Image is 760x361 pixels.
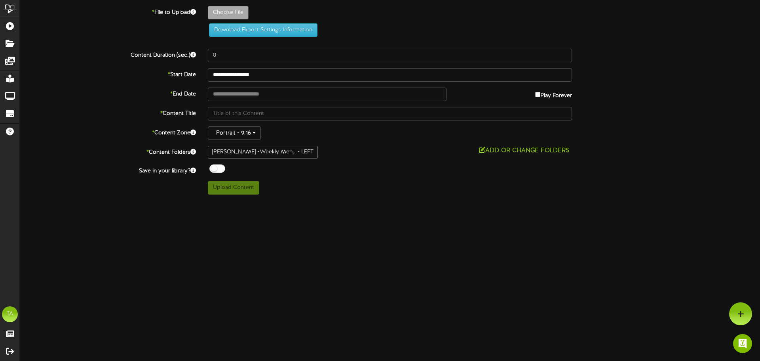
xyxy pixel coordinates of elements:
[208,181,259,195] button: Upload Content
[14,164,202,175] label: Save in your library?
[733,334,752,353] div: Open Intercom Messenger
[208,146,318,159] div: [PERSON_NAME] -Weekly Menu - LEFT
[14,68,202,79] label: Start Date
[14,88,202,98] label: End Date
[208,107,572,120] input: Title of this Content
[205,27,317,33] a: Download Export Settings Information
[209,23,317,37] button: Download Export Settings Information
[14,146,202,157] label: Content Folders
[208,126,261,140] button: Portrait - 9:16
[14,49,202,59] label: Content Duration (sec.)
[535,92,540,97] input: Play Forever
[14,6,202,17] label: File to Upload
[14,107,202,118] label: Content Title
[477,146,572,156] button: Add or Change Folders
[14,126,202,137] label: Content Zone
[2,306,18,322] div: TA
[535,88,572,100] label: Play Forever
